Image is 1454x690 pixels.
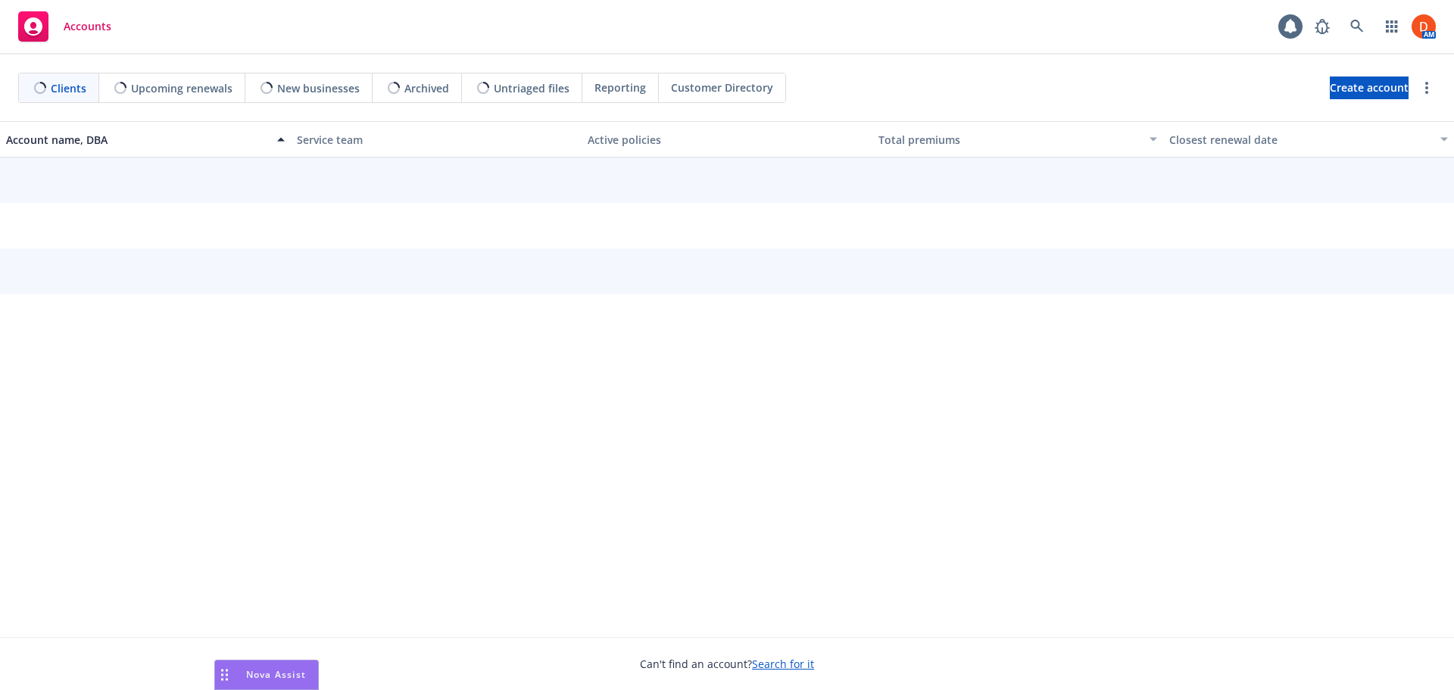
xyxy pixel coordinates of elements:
a: Search [1342,11,1372,42]
span: Untriaged files [494,80,569,96]
span: Clients [51,80,86,96]
span: Nova Assist [246,668,306,681]
span: Accounts [64,20,111,33]
button: Total premiums [872,121,1163,158]
button: Service team [291,121,582,158]
span: Can't find an account? [640,656,814,672]
a: Report a Bug [1307,11,1337,42]
button: Active policies [582,121,872,158]
a: Switch app [1377,11,1407,42]
span: Archived [404,80,449,96]
a: Search for it [752,657,814,671]
div: Drag to move [215,660,234,689]
div: Total premiums [878,132,1140,148]
span: Reporting [594,80,646,95]
div: Closest renewal date [1169,132,1431,148]
img: photo [1412,14,1436,39]
a: Create account [1330,76,1409,99]
span: Customer Directory [671,80,773,95]
a: Accounts [12,5,117,48]
a: more [1418,79,1436,97]
button: Nova Assist [214,660,319,690]
div: Service team [297,132,576,148]
div: Account name, DBA [6,132,268,148]
div: Active policies [588,132,866,148]
span: Upcoming renewals [131,80,232,96]
button: Closest renewal date [1163,121,1454,158]
span: New businesses [277,80,360,96]
span: Create account [1330,73,1409,102]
